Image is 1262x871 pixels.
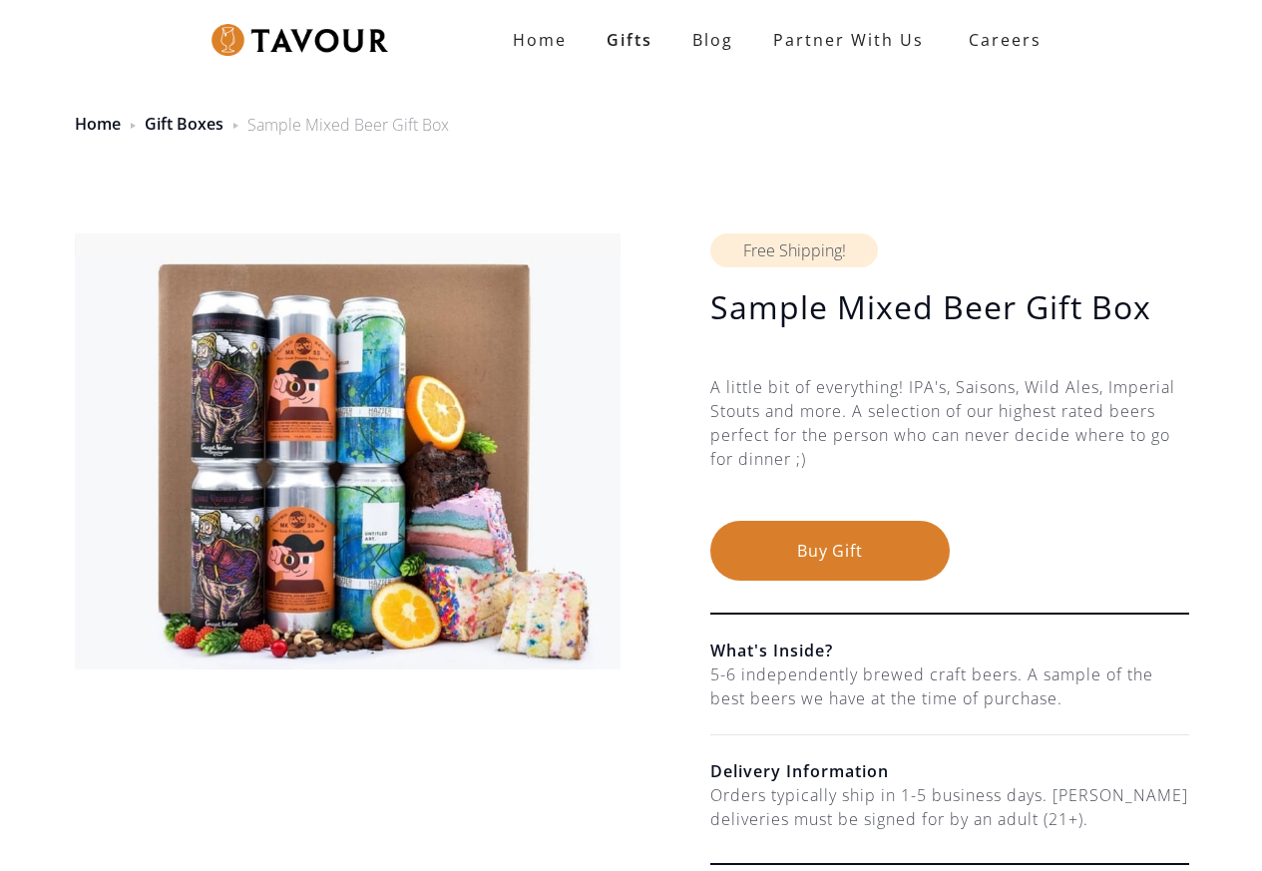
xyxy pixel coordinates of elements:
strong: Careers [969,20,1042,60]
div: Sample Mixed Beer Gift Box [247,113,449,137]
a: partner with us [753,20,944,60]
a: Gifts [587,20,672,60]
h6: Delivery Information [710,759,1189,783]
button: Buy Gift [710,521,950,581]
a: Careers [944,12,1056,68]
div: Free Shipping! [710,233,878,267]
a: Blog [672,20,753,60]
div: A little bit of everything! IPA's, Saisons, Wild Ales, Imperial Stouts and more. A selection of o... [710,375,1189,521]
a: Home [75,113,121,135]
a: Gift Boxes [145,113,223,135]
strong: Home [513,29,567,51]
div: 5-6 independently brewed craft beers. A sample of the best beers we have at the time of purchase. [710,662,1189,710]
div: Orders typically ship in 1-5 business days. [PERSON_NAME] deliveries must be signed for by an adu... [710,783,1189,831]
a: Home [493,20,587,60]
h1: Sample Mixed Beer Gift Box [710,287,1189,327]
h6: What's Inside? [710,639,1189,662]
